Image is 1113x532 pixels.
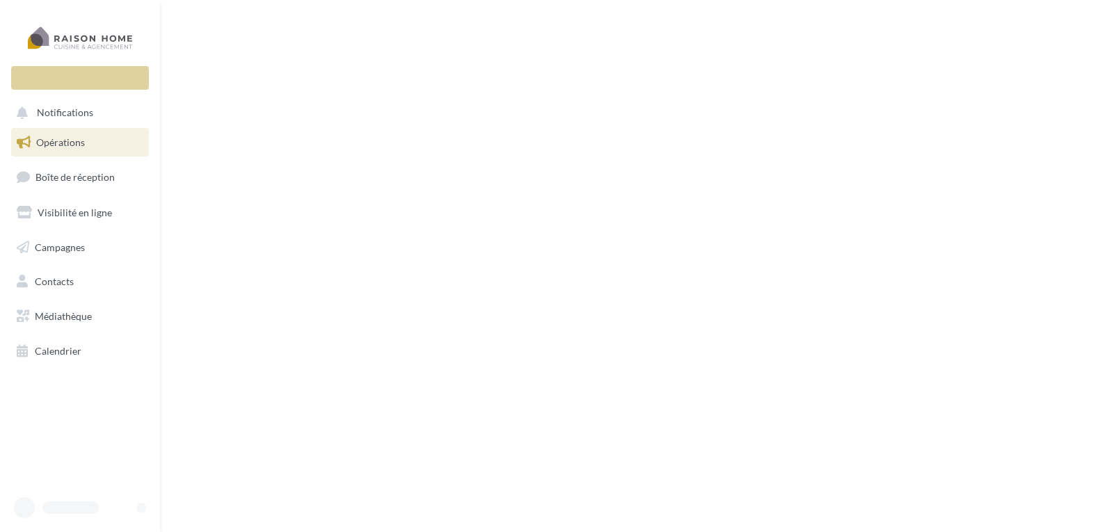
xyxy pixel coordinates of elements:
[35,241,85,252] span: Campagnes
[8,267,152,296] a: Contacts
[8,198,152,227] a: Visibilité en ligne
[36,136,85,148] span: Opérations
[35,345,81,357] span: Calendrier
[8,233,152,262] a: Campagnes
[8,302,152,331] a: Médiathèque
[35,275,74,287] span: Contacts
[35,310,92,322] span: Médiathèque
[8,162,152,192] a: Boîte de réception
[38,207,112,218] span: Visibilité en ligne
[8,128,152,157] a: Opérations
[37,107,93,119] span: Notifications
[8,337,152,366] a: Calendrier
[11,66,149,90] div: Nouvelle campagne
[35,171,115,183] span: Boîte de réception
